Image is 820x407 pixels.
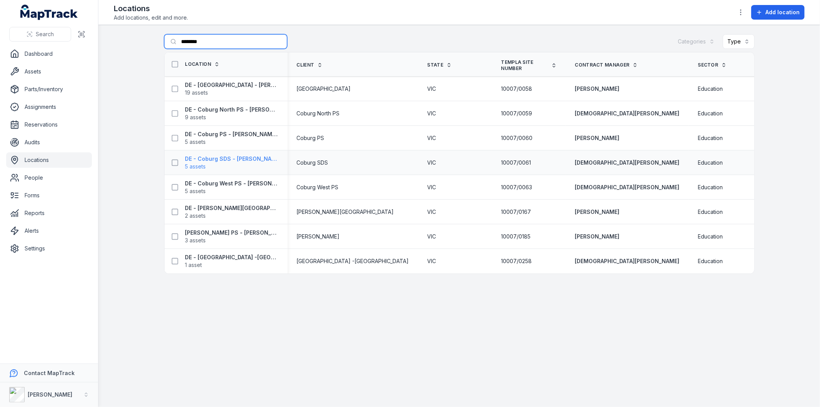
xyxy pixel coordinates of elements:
[427,208,436,216] span: VIC
[575,110,680,117] a: [DEMOGRAPHIC_DATA][PERSON_NAME]
[36,30,54,38] span: Search
[427,159,436,167] span: VIC
[6,99,92,115] a: Assignments
[185,155,278,163] strong: DE - Coburg SDS - [PERSON_NAME]-bek - 89038
[6,64,92,79] a: Assets
[185,163,206,170] span: 5 assets
[6,241,92,256] a: Settings
[185,180,278,187] strong: DE - Coburg West PS - [PERSON_NAME]-bek - 89039
[698,183,723,191] span: Education
[185,237,206,244] span: 3 assets
[297,183,339,191] span: Coburg West PS
[6,205,92,221] a: Reports
[297,62,323,68] a: Client
[698,159,723,167] span: Education
[427,110,436,117] span: VIC
[185,130,278,138] strong: DE - Coburg PS - [PERSON_NAME]-bek - 89037
[6,223,92,239] a: Alerts
[185,113,206,121] span: 9 assets
[427,257,436,265] span: VIC
[698,208,723,216] span: Education
[297,134,324,142] span: Coburg PS
[185,81,278,97] a: DE - [GEOGRAPHIC_DATA] - [PERSON_NAME]-bek - 8903619 assets
[185,106,278,121] a: DE - Coburg North PS - [PERSON_NAME]-bek - 892749 assets
[6,152,92,168] a: Locations
[185,61,220,67] a: Location
[6,135,92,150] a: Audits
[297,233,340,240] span: [PERSON_NAME]
[185,187,206,195] span: 5 assets
[185,155,278,170] a: DE - Coburg SDS - [PERSON_NAME]-bek - 890385 assets
[297,208,394,216] span: [PERSON_NAME][GEOGRAPHIC_DATA]
[185,61,211,67] span: Location
[185,106,278,113] strong: DE - Coburg North PS - [PERSON_NAME]-bek - 89274
[114,3,188,14] h2: Locations
[427,62,452,68] a: State
[501,183,532,191] span: 10007/0063
[501,59,557,72] a: Templa Site Number
[575,208,620,216] a: [PERSON_NAME]
[501,134,533,142] span: 10007/0060
[501,208,531,216] span: 10007/0167
[185,229,278,237] strong: [PERSON_NAME] PS - [PERSON_NAME]-bek - 89272
[501,233,531,240] span: 10007/0185
[9,27,71,42] button: Search
[185,180,278,195] a: DE - Coburg West PS - [PERSON_NAME]-bek - 890395 assets
[297,85,351,93] span: [GEOGRAPHIC_DATA]
[6,46,92,62] a: Dashboard
[24,370,75,376] strong: Contact MapTrack
[427,183,436,191] span: VIC
[427,85,436,93] span: VIC
[765,8,800,16] span: Add location
[575,159,680,167] a: [DEMOGRAPHIC_DATA][PERSON_NAME]
[185,138,206,146] span: 5 assets
[698,62,719,68] span: Sector
[575,257,680,265] a: [DEMOGRAPHIC_DATA][PERSON_NAME]
[723,34,755,49] button: Type
[575,62,630,68] span: Contract Manager
[501,257,532,265] span: 10007/0258
[427,233,436,240] span: VIC
[6,117,92,132] a: Reservations
[501,110,532,117] span: 10007/0059
[501,85,532,93] span: 10007/0058
[6,170,92,185] a: People
[575,62,638,68] a: Contract Manager
[185,204,278,212] strong: DE - [PERSON_NAME][GEOGRAPHIC_DATA] - [PERSON_NAME]-bek - 89280
[575,183,680,191] a: [DEMOGRAPHIC_DATA][PERSON_NAME]
[698,110,723,117] span: Education
[114,14,188,22] span: Add locations, edit and more.
[185,81,278,89] strong: DE - [GEOGRAPHIC_DATA] - [PERSON_NAME]-bek - 89036
[501,159,531,167] span: 10007/0061
[427,134,436,142] span: VIC
[185,261,202,269] span: 1 asset
[575,85,620,93] a: [PERSON_NAME]
[185,212,206,220] span: 2 assets
[698,233,723,240] span: Education
[575,233,620,240] a: [PERSON_NAME]
[28,391,72,398] strong: [PERSON_NAME]
[6,188,92,203] a: Forms
[575,134,620,142] a: [PERSON_NAME]
[751,5,805,20] button: Add location
[6,82,92,97] a: Parts/Inventory
[501,59,548,72] span: Templa Site Number
[297,110,340,117] span: Coburg North PS
[185,254,278,269] a: DE - [GEOGRAPHIC_DATA] -[GEOGRAPHIC_DATA] - [PERSON_NAME]-bek - 891401 asset
[185,204,278,220] a: DE - [PERSON_NAME][GEOGRAPHIC_DATA] - [PERSON_NAME]-bek - 892802 assets
[185,89,208,97] span: 19 assets
[297,257,409,265] span: [GEOGRAPHIC_DATA] -[GEOGRAPHIC_DATA]
[185,229,278,244] a: [PERSON_NAME] PS - [PERSON_NAME]-bek - 892723 assets
[185,130,278,146] a: DE - Coburg PS - [PERSON_NAME]-bek - 890375 assets
[185,254,278,261] strong: DE - [GEOGRAPHIC_DATA] -[GEOGRAPHIC_DATA] - [PERSON_NAME]-bek - 89140
[297,62,314,68] span: Client
[698,62,727,68] a: Sector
